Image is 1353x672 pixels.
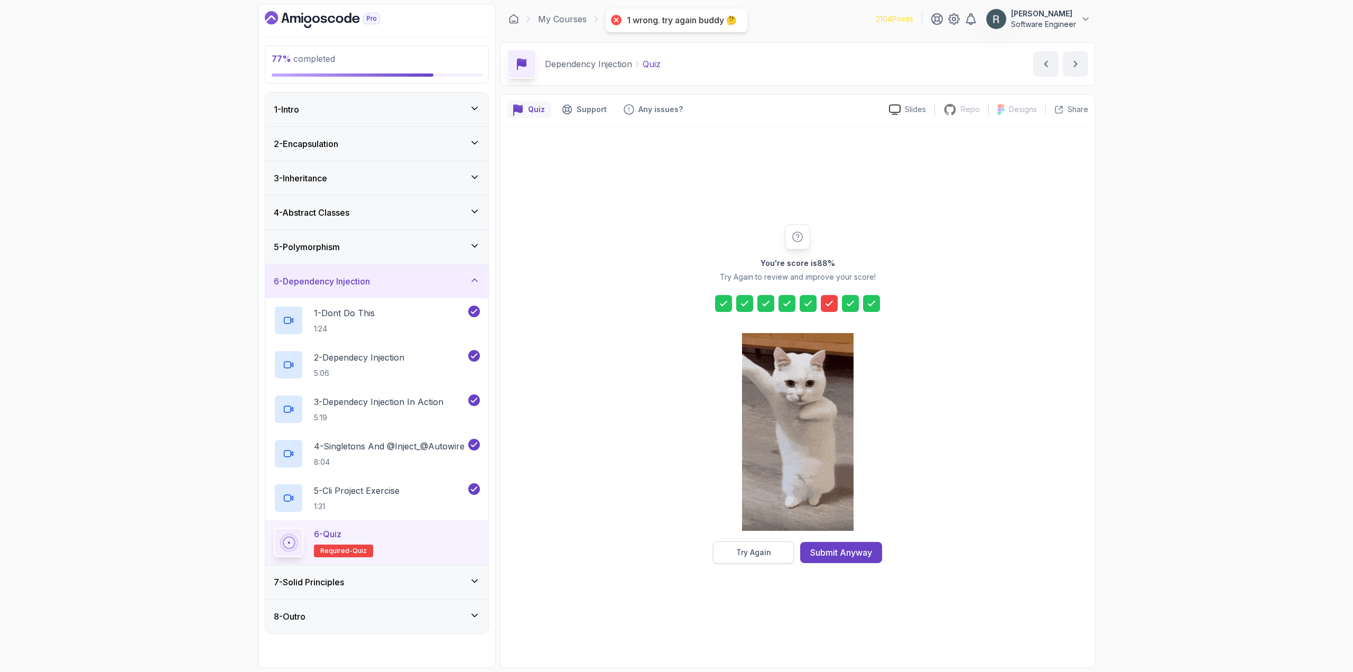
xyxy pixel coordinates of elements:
img: cool-cat [742,333,854,531]
span: 77 % [272,53,291,64]
button: quiz button [507,101,551,118]
span: quiz [353,547,367,555]
p: 6 - Quiz [314,528,341,540]
button: 3-Dependecy Injection In Action5:19 [274,394,480,424]
p: Quiz [643,58,661,70]
button: 6-Dependency Injection [265,264,488,298]
p: Slides [905,104,926,115]
img: user profile image [986,9,1006,29]
button: 8-Outro [265,600,488,633]
h3: 4 - Abstract Classes [274,206,349,219]
p: Designs [1009,104,1037,115]
p: 5 - Cli Project Exercise [314,484,400,497]
button: Support button [555,101,613,118]
h2: You're score is 88 % [761,258,835,269]
p: Try Again to review and improve your score! [720,272,876,282]
div: Try Again [736,547,771,558]
a: My Courses [538,13,587,25]
p: 1 - Dont Do This [314,307,375,319]
p: 3 - Dependecy Injection In Action [314,395,443,408]
h3: 3 - Inheritance [274,172,327,185]
p: [PERSON_NAME] [1011,8,1076,19]
button: user profile image[PERSON_NAME]Software Engineer [986,8,1091,30]
button: next content [1063,51,1088,77]
button: 2-Encapsulation [265,127,488,161]
div: Submit Anyway [810,546,872,559]
p: 2 - Dependecy Injection [314,351,404,364]
button: 7-Solid Principles [265,565,488,599]
p: Dependency Injection [545,58,632,70]
button: 2-Dependecy Injection5:06 [274,350,480,380]
button: 5-Polymorphism [265,230,488,264]
button: previous content [1033,51,1059,77]
div: 1 wrong. try again buddy 🤔 [627,15,737,26]
button: Submit Anyway [800,542,882,563]
h3: 5 - Polymorphism [274,241,340,253]
p: 8:04 [314,457,465,467]
button: 4-Abstract Classes [265,196,488,229]
h3: 8 - Outro [274,610,305,623]
span: Required- [320,547,353,555]
h3: 1 - Intro [274,103,299,116]
p: 1:31 [314,501,400,512]
button: Feedback button [617,101,689,118]
p: Quiz [528,104,545,115]
a: Dashboard [508,14,519,24]
h3: 2 - Encapsulation [274,137,338,150]
p: 5:19 [314,412,443,423]
p: Software Engineer [1011,19,1076,30]
p: 5:06 [314,368,404,379]
p: Support [577,104,607,115]
span: completed [272,53,335,64]
p: Share [1068,104,1088,115]
p: 4 - Singletons And @Inject_@Autowire [314,440,465,453]
p: Any issues? [638,104,683,115]
button: 6-QuizRequired-quiz [274,528,480,557]
button: 1-Intro [265,93,488,126]
h3: 6 - Dependency Injection [274,275,370,288]
button: 1-Dont Do This1:24 [274,306,480,335]
p: 1:24 [314,324,375,334]
button: 5-Cli Project Exercise1:31 [274,483,480,513]
p: 2104 Points [876,14,913,24]
button: 4-Singletons And @Inject_@Autowire8:04 [274,439,480,468]
h3: 7 - Solid Principles [274,576,344,588]
a: Slides [881,104,934,115]
button: 3-Inheritance [265,161,488,195]
button: Share [1045,104,1088,115]
a: Dashboard [265,11,404,28]
button: Try Again [713,541,794,564]
p: Repo [961,104,980,115]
